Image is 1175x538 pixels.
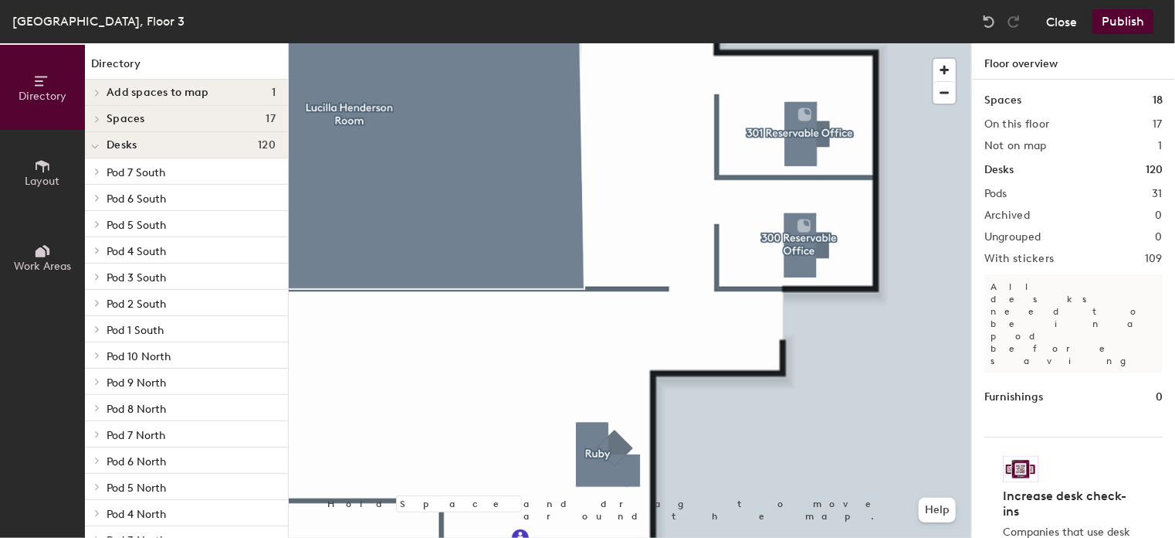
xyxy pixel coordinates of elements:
[107,455,166,468] span: Pod 6 North
[107,192,166,206] span: Pod 6 South
[1152,188,1163,200] h2: 31
[14,260,71,273] span: Work Areas
[107,166,165,179] span: Pod 7 South
[107,139,137,152] span: Desks
[1159,140,1163,152] h2: 1
[1146,162,1163,179] h1: 120
[1003,456,1038,482] img: Sticker logo
[984,162,1014,179] h1: Desks
[984,274,1163,373] p: All desks need to be in a pod before saving
[12,12,185,31] div: [GEOGRAPHIC_DATA], Floor 3
[107,271,166,284] span: Pod 3 South
[107,403,166,416] span: Pod 8 North
[107,219,166,232] span: Pod 5 South
[266,113,276,125] span: 17
[19,90,66,103] span: Directory
[1156,231,1163,243] h2: 0
[1153,118,1163,131] h2: 17
[107,508,166,521] span: Pod 4 North
[984,188,1007,200] h2: Pods
[981,14,997,29] img: Undo
[107,324,164,337] span: Pod 1 South
[984,92,1021,109] h1: Spaces
[984,118,1050,131] h2: On this floor
[972,43,1175,80] h1: Floor overview
[1156,209,1163,222] h2: 0
[107,482,166,495] span: Pod 5 North
[1003,489,1135,519] h4: Increase desk check-ins
[1092,9,1153,34] button: Publish
[107,298,166,311] span: Pod 2 South
[272,87,276,99] span: 1
[984,389,1043,406] h1: Furnishings
[1156,389,1163,406] h1: 0
[984,140,1047,152] h2: Not on map
[984,209,1030,222] h2: Archived
[1153,92,1163,109] h1: 18
[107,350,171,363] span: Pod 10 North
[107,376,166,390] span: Pod 9 North
[1006,14,1021,29] img: Redo
[984,231,1041,243] h2: Ungrouped
[919,498,956,523] button: Help
[85,56,288,80] h1: Directory
[25,175,60,188] span: Layout
[1046,9,1077,34] button: Close
[984,253,1055,265] h2: With stickers
[107,87,209,99] span: Add spaces to map
[107,113,145,125] span: Spaces
[107,429,165,442] span: Pod 7 North
[258,139,276,152] span: 120
[107,245,166,258] span: Pod 4 South
[1145,253,1163,265] h2: 109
